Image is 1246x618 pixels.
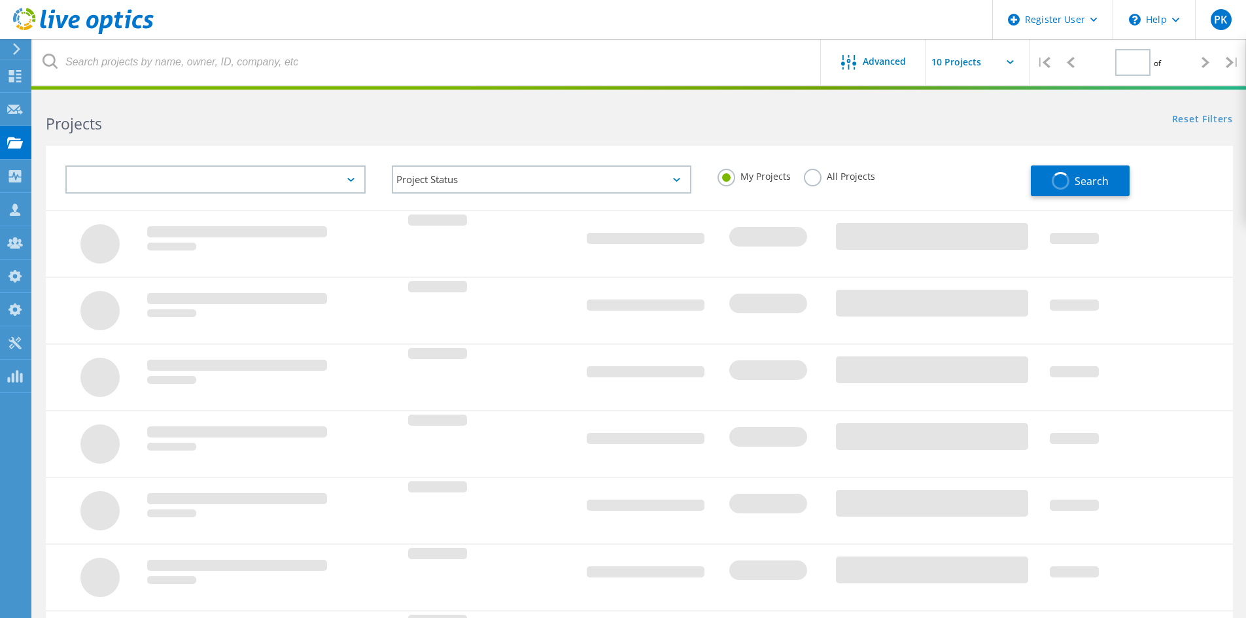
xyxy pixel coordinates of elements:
[46,113,102,134] b: Projects
[718,169,791,181] label: My Projects
[863,57,906,66] span: Advanced
[1214,14,1227,25] span: PK
[33,39,822,85] input: Search projects by name, owner, ID, company, etc
[1219,39,1246,86] div: |
[1129,14,1141,26] svg: \n
[804,169,875,181] label: All Projects
[1030,39,1057,86] div: |
[1031,165,1130,196] button: Search
[1154,58,1161,69] span: of
[1172,114,1233,126] a: Reset Filters
[392,165,692,194] div: Project Status
[13,27,154,37] a: Live Optics Dashboard
[1075,174,1109,188] span: Search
